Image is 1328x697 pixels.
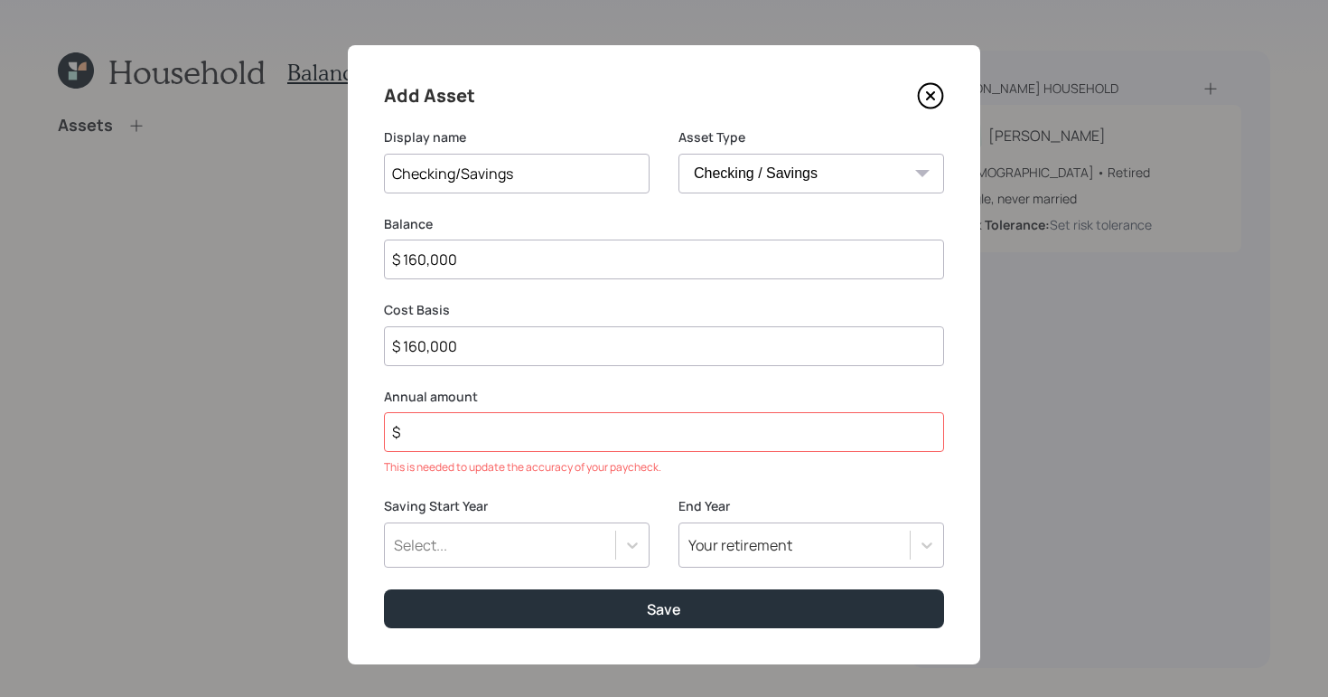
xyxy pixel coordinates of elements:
[384,589,944,628] button: Save
[384,128,650,146] label: Display name
[384,81,475,110] h4: Add Asset
[688,535,792,555] div: Your retirement
[647,599,681,619] div: Save
[384,459,944,476] div: This is needed to update the accuracy of your paycheck.
[678,497,944,515] label: End Year
[384,497,650,515] label: Saving Start Year
[384,301,944,319] label: Cost Basis
[394,535,447,555] div: Select...
[678,128,944,146] label: Asset Type
[384,388,944,406] label: Annual amount
[384,215,944,233] label: Balance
